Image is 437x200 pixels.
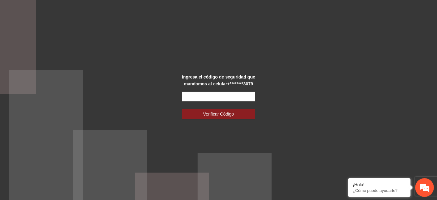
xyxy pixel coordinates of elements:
textarea: Escriba su mensaje y pulse “Intro” [3,134,119,155]
p: ¿Cómo puedo ayudarte? [353,188,406,193]
button: Verificar Código [182,109,255,119]
span: Estamos en línea. [36,65,86,128]
strong: Ingresa el código de seguridad que mandamos al celular +********3079 [182,74,255,86]
span: Verificar Código [203,111,234,117]
div: Chatee con nosotros ahora [32,32,105,40]
div: ¡Hola! [353,182,406,187]
div: Minimizar ventana de chat en vivo [102,3,117,18]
